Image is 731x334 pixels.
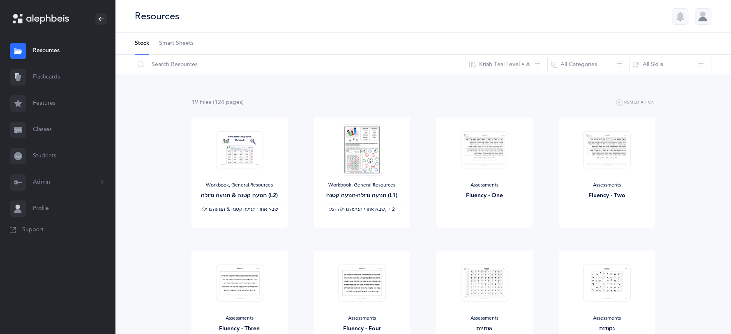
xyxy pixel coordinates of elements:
div: נקודות [565,325,648,333]
img: Alephbeis__%D7%AA%D7%A0%D7%95%D7%A2%D7%94_%D7%92%D7%93%D7%95%D7%9C%D7%94-%D7%A7%D7%98%D7%A0%D7%94... [341,124,382,175]
img: Fluency_3_thumbnail_1683460130.png [216,264,263,302]
div: Assessments [443,182,526,189]
span: 19 File [191,99,211,106]
img: Fluency_1_thumbnail_1683460130.png [461,131,508,168]
div: Fluency - Four [321,325,404,333]
div: ‪, + 2‬ [321,206,404,213]
div: Workbook, General Resources [321,182,404,189]
span: Smart Sheets [159,39,194,48]
div: Fluency - One [443,191,526,200]
span: Support [22,226,44,234]
span: ‫שבא אחרי תנועה קטנה & תנועה גדולה‬ [201,206,278,212]
div: תנועה קטנה & תנועה גדולה (L2) [198,191,281,200]
img: Tenuah_Gedolah.Ketana-Workbook-SB_thumbnail_1685245466.png [216,131,263,168]
div: Assessments [443,315,526,322]
img: Test_Form_-_%D7%90%D7%95%D7%AA%D7%99%D7%95%D7%AA_thumbnail_1703568131.png [461,264,508,302]
span: s [240,99,242,106]
button: Remediation [616,98,655,108]
button: Kriah Teal Level • A [466,55,548,74]
div: Resources [135,9,179,23]
div: Assessments [321,315,404,322]
img: Test_Form_-_%D7%A0%D7%A7%D7%95%D7%93%D7%95%D7%AA_thumbnail_1703568348.png [583,264,630,302]
button: All Categories [547,55,630,74]
button: All Skills [629,55,711,74]
span: s [209,99,211,106]
img: Fluency_2_thumbnail_1683460130.png [583,131,630,168]
div: אותיות [443,325,526,333]
div: תנועה גדולה-תנועה קטנה (L1) [321,191,404,200]
span: ‫שבא אחרי תנועה גדולה - נע‬ [329,206,385,212]
input: Search Resources [134,55,466,74]
div: Assessments [565,315,648,322]
img: Fluency_4_thumbnail_1683460130.png [338,264,385,302]
div: Assessments [198,315,281,322]
span: (124 page ) [213,99,244,106]
div: Fluency - Two [565,191,648,200]
div: Assessments [565,182,648,189]
div: Workbook, General Resources [198,182,281,189]
div: Fluency - Three [198,325,281,333]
